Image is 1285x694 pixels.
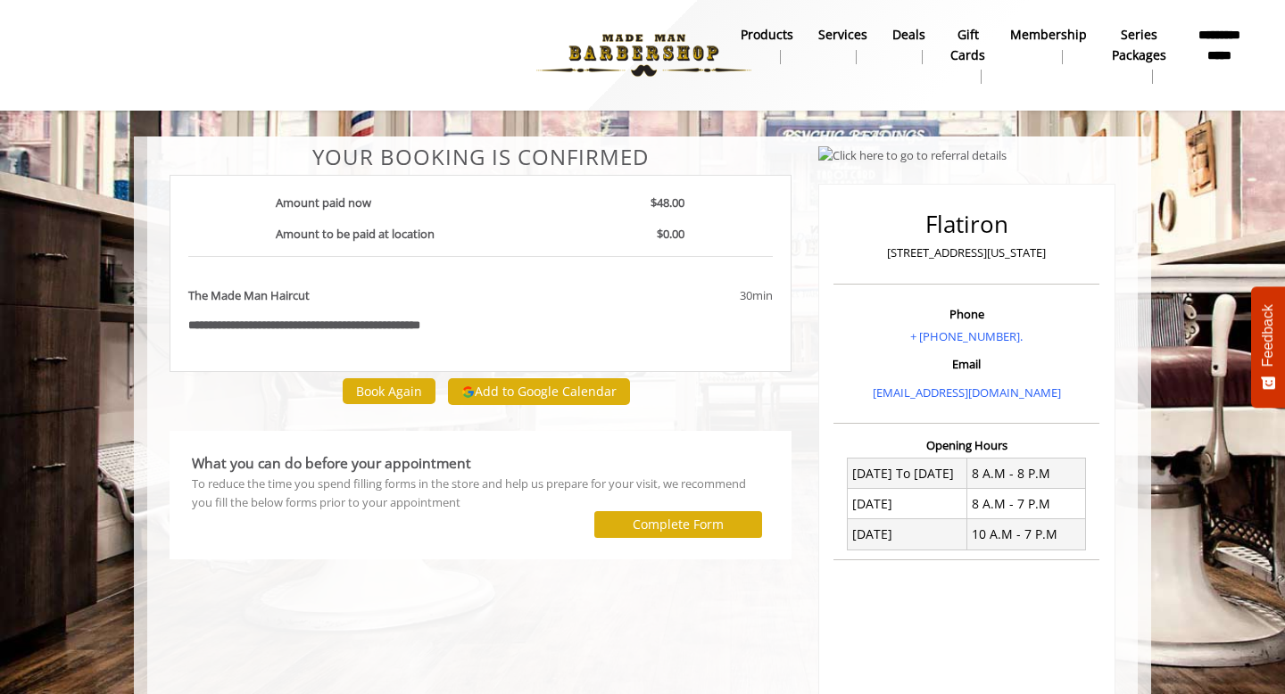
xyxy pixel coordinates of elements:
img: Click here to go to referral details [818,146,1007,165]
b: $48.00 [651,194,684,211]
h3: Phone [838,308,1095,320]
a: Productsproducts [728,22,806,69]
b: Series packages [1112,25,1166,65]
div: To reduce the time you spend filling forms in the store and help us prepare for your visit, we re... [192,475,769,512]
b: What you can do before your appointment [192,453,471,473]
a: DealsDeals [880,22,938,69]
b: Services [818,25,867,45]
h3: Email [838,358,1095,370]
b: Amount paid now [276,194,371,211]
td: 8 A.M - 8 P.M [966,459,1086,489]
a: ServicesServices [806,22,880,69]
button: Feedback - Show survey [1251,286,1285,408]
b: Amount to be paid at location [276,226,435,242]
a: MembershipMembership [998,22,1099,69]
td: [DATE] [848,489,967,519]
button: Book Again [343,378,435,404]
label: Complete Form [633,517,724,532]
b: products [741,25,793,45]
a: Gift cardsgift cards [938,22,998,88]
a: [EMAIL_ADDRESS][DOMAIN_NAME] [873,384,1061,401]
b: Deals [892,25,925,45]
td: [DATE] [848,519,967,549]
img: Made Man Barbershop logo [521,6,767,104]
td: 10 A.M - 7 P.M [966,519,1086,549]
b: $0.00 [657,226,684,242]
div: 30min [595,286,772,305]
button: Add to Google Calendar [448,378,630,405]
td: 8 A.M - 7 P.M [966,489,1086,519]
a: Series packagesSeries packages [1099,22,1179,88]
b: The Made Man Haircut [188,286,310,305]
button: Complete Form [594,511,762,537]
p: [STREET_ADDRESS][US_STATE] [838,244,1095,262]
h3: Opening Hours [833,439,1099,451]
a: + [PHONE_NUMBER]. [910,328,1023,344]
center: Your Booking is confirmed [170,145,792,169]
b: Membership [1010,25,1087,45]
h2: Flatiron [838,211,1095,237]
b: gift cards [950,25,985,65]
span: Feedback [1260,304,1276,367]
td: [DATE] To [DATE] [848,459,967,489]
